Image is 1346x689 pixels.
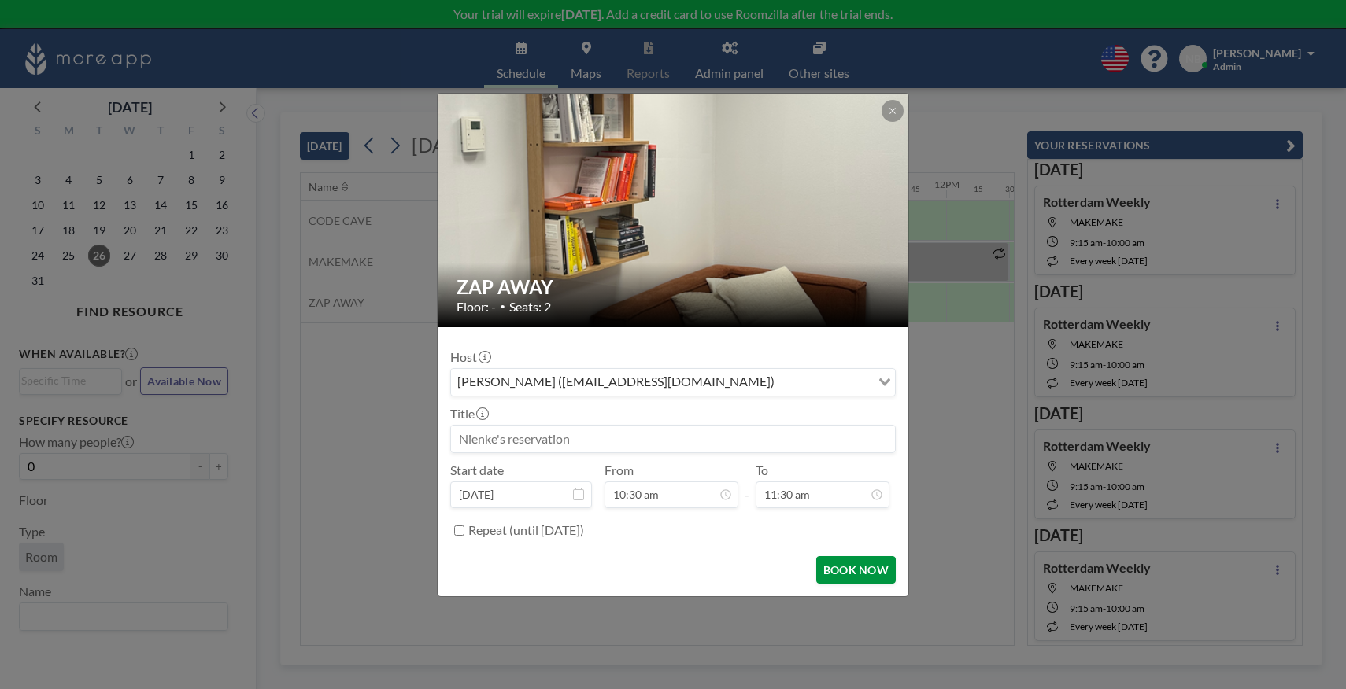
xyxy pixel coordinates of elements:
input: Nienke's reservation [451,426,895,452]
div: Search for option [451,369,895,396]
h2: ZAP AWAY [457,275,891,299]
label: Start date [450,462,504,478]
span: - [745,468,749,503]
label: Title [450,406,487,422]
label: Host [450,349,490,365]
label: Repeat (until [DATE]) [468,522,584,538]
span: • [500,300,505,312]
input: Search for option [779,372,869,392]
span: Floor: - [457,299,496,315]
label: From [605,462,634,478]
button: BOOK NOW [816,556,896,584]
span: Seats: 2 [509,299,551,315]
span: [PERSON_NAME] ([EMAIL_ADDRESS][DOMAIN_NAME]) [454,372,778,392]
label: To [756,462,768,478]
